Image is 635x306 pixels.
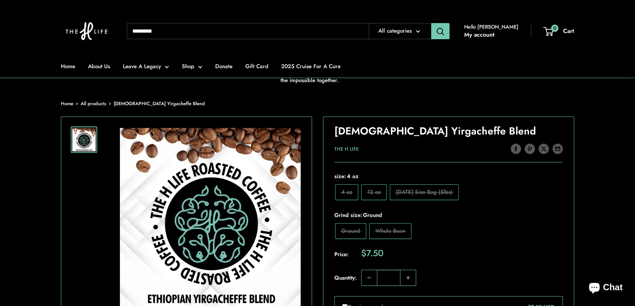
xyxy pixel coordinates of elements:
[334,124,563,139] h1: [DEMOGRAPHIC_DATA] Yirgacheffe Blend
[335,223,366,239] label: Ground
[431,23,449,39] button: Search
[245,61,268,71] a: Gift Card
[563,27,574,35] span: Cart
[369,223,411,239] label: Whole Bean
[335,184,358,200] label: 4 oz
[334,171,563,181] span: size:
[127,23,369,39] input: Search...
[396,188,452,196] span: [DATE] Size Bag (5lbs)
[215,61,232,71] a: Donate
[123,61,169,71] a: Leave A Legacy
[553,143,563,154] a: Share by email
[346,172,359,180] span: 4 oz
[582,276,629,300] inbox-online-store-chat: Shopify online store chat
[361,249,383,258] span: $7.50
[334,249,361,259] span: Price:
[362,211,382,219] span: Ground
[341,227,360,235] span: Ground
[61,99,205,108] nav: Breadcrumb
[511,143,521,154] a: Share on Facebook
[375,227,405,235] span: Whole Bean
[367,188,381,196] span: 12 oz
[61,100,73,107] a: Home
[114,100,205,107] span: [DEMOGRAPHIC_DATA] Yirgacheffe Blend
[81,100,106,107] a: All products
[525,143,535,154] a: Pin on Pinterest
[61,61,75,71] a: Home
[361,270,377,285] button: Decrease quantity
[377,270,400,285] input: Quantity
[539,143,549,154] a: Tweet on Twitter
[281,61,341,71] a: 2025 Cruise For A Cure
[551,24,558,32] span: 0
[334,145,359,152] a: The H Life
[182,61,202,71] a: Shop
[334,268,361,286] label: Quantity:
[544,26,574,37] a: 0 Cart
[400,270,416,285] button: Increase quantity
[88,61,110,71] a: About Us
[61,7,112,55] img: The H Life
[464,29,495,40] a: My account
[334,210,563,220] span: Grind size:
[361,184,387,200] label: 12 oz
[72,128,96,151] img: Ethiopian Yirgacheffe Blend
[464,22,518,32] span: Hello [PERSON_NAME]
[390,184,459,200] label: Monday Size Bag (5lbs)
[341,188,352,196] span: 4 oz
